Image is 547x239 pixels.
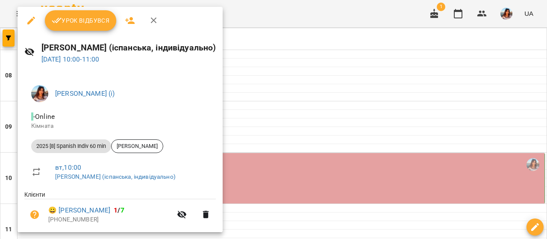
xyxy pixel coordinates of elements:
[31,85,48,102] img: f52eb29bec7ed251b61d9497b14fac82.jpg
[31,112,56,121] span: - Online
[111,139,163,153] div: [PERSON_NAME]
[55,89,115,97] a: [PERSON_NAME] (і)
[48,205,110,215] a: 😀 [PERSON_NAME]
[114,206,118,214] span: 1
[55,163,81,171] a: вт , 10:00
[55,173,176,180] a: [PERSON_NAME] (іспанська, індивідуально)
[41,41,216,54] h6: [PERSON_NAME] (іспанська, індивідуально)
[31,122,209,130] p: Кімната
[41,55,100,63] a: [DATE] 10:00-11:00
[31,142,111,150] span: 2025 [8] Spanish Indiv 60 min
[45,10,117,31] button: Урок відбувся
[121,206,124,214] span: 7
[114,206,124,214] b: /
[24,190,216,233] ul: Клієнти
[112,142,163,150] span: [PERSON_NAME]
[52,15,110,26] span: Урок відбувся
[24,204,45,225] button: Візит ще не сплачено. Додати оплату?
[48,215,172,224] p: [PHONE_NUMBER]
